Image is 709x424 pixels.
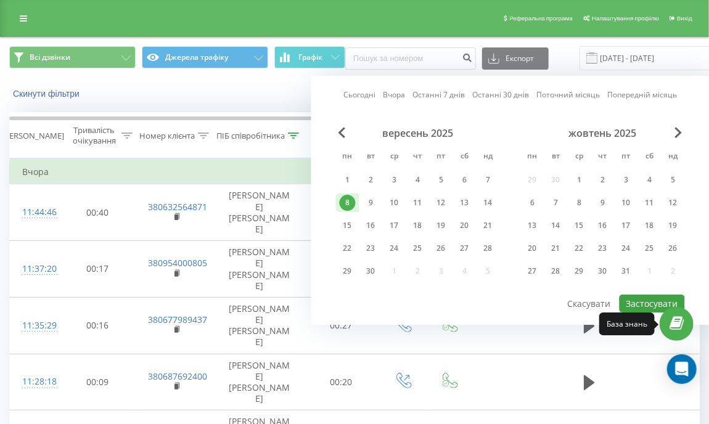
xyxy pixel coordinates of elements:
[615,171,638,189] div: пт 3 жовт 2025 р.
[387,218,403,234] div: 17
[2,131,64,141] div: [PERSON_NAME]
[667,354,697,384] div: Open Intercom Messenger
[387,240,403,256] div: 24
[383,216,406,235] div: ср 17 вер 2025 р.
[409,148,427,166] abbr: четвер
[595,218,611,234] div: 16
[340,263,356,279] div: 29
[359,262,383,280] div: вт 30 вер 2025 р.
[70,125,118,146] div: Тривалість очікування
[595,240,611,256] div: 23
[457,218,473,234] div: 20
[662,239,685,258] div: нд 26 жовт 2025 р.
[410,172,426,188] div: 4
[572,218,588,234] div: 15
[641,148,659,166] abbr: субота
[548,195,564,211] div: 7
[340,172,356,188] div: 1
[456,148,474,166] abbr: субота
[615,216,638,235] div: пт 17 жовт 2025 р.
[479,148,498,166] abbr: неділя
[406,239,430,258] div: чт 25 вер 2025 р.
[642,195,658,211] div: 11
[544,216,568,235] div: вт 14 жовт 2025 р.
[638,194,662,212] div: сб 11 жовт 2025 р.
[665,195,681,211] div: 12
[607,89,677,101] a: Попередній місяць
[477,194,500,212] div: нд 14 вер 2025 р.
[430,216,453,235] div: пт 19 вер 2025 р.
[430,194,453,212] div: пт 12 вер 2025 р.
[338,148,357,166] abbr: понеділок
[216,354,303,410] td: [PERSON_NAME] [PERSON_NAME]
[572,172,588,188] div: 1
[662,194,685,212] div: нд 12 жовт 2025 р.
[615,239,638,258] div: пт 24 жовт 2025 р.
[59,354,136,410] td: 00:09
[480,240,496,256] div: 28
[430,239,453,258] div: пт 26 вер 2025 р.
[568,239,591,258] div: ср 22 жовт 2025 р.
[572,240,588,256] div: 22
[568,194,591,212] div: ср 8 жовт 2025 р.
[570,148,589,166] abbr: середа
[22,314,47,338] div: 11:35:29
[362,148,380,166] abbr: вівторок
[336,171,359,189] div: пн 1 вер 2025 р.
[665,240,681,256] div: 26
[595,263,611,279] div: 30
[216,184,303,241] td: [PERSON_NAME] [PERSON_NAME]
[406,194,430,212] div: чт 11 вер 2025 р.
[274,46,345,68] button: Графік
[363,172,379,188] div: 2
[363,195,379,211] div: 9
[430,171,453,189] div: пт 5 вер 2025 р.
[477,239,500,258] div: нд 28 вер 2025 р.
[677,15,692,22] span: Вихід
[433,218,449,234] div: 19
[662,216,685,235] div: нд 19 жовт 2025 р.
[521,239,544,258] div: пн 20 жовт 2025 р.
[59,241,136,298] td: 00:17
[544,239,568,258] div: вт 21 жовт 2025 р.
[548,218,564,234] div: 14
[298,53,322,62] span: Графік
[525,218,541,234] div: 13
[22,370,47,394] div: 11:28:18
[359,216,383,235] div: вт 16 вер 2025 р.
[340,218,356,234] div: 15
[568,171,591,189] div: ср 1 жовт 2025 р.
[406,216,430,235] div: чт 18 вер 2025 р.
[560,295,617,312] button: Скасувати
[410,195,426,211] div: 11
[412,89,465,101] a: Останні 7 днів
[523,148,542,166] abbr: понеділок
[472,89,529,101] a: Останні 30 днів
[149,370,208,382] a: 380687692400
[303,354,380,410] td: 00:20
[359,171,383,189] div: вт 2 вер 2025 р.
[9,46,136,68] button: Всі дзвінки
[591,216,615,235] div: чт 16 жовт 2025 р.
[618,263,634,279] div: 31
[432,148,451,166] abbr: п’ятниця
[638,239,662,258] div: сб 25 жовт 2025 р.
[383,89,405,101] a: Вчора
[457,240,473,256] div: 27
[336,239,359,258] div: пн 22 вер 2025 р.
[385,148,404,166] abbr: середа
[615,194,638,212] div: пт 10 жовт 2025 р.
[665,172,681,188] div: 5
[340,240,356,256] div: 22
[618,195,634,211] div: 10
[620,295,685,312] button: Застосувати
[536,89,600,101] a: Поточний місяць
[59,297,136,354] td: 00:16
[525,240,541,256] div: 20
[525,263,541,279] div: 27
[521,127,685,139] div: жовтень 2025
[591,262,615,280] div: чт 30 жовт 2025 р.
[387,195,403,211] div: 10
[149,314,208,325] a: 380677989437
[453,239,477,258] div: сб 27 вер 2025 р.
